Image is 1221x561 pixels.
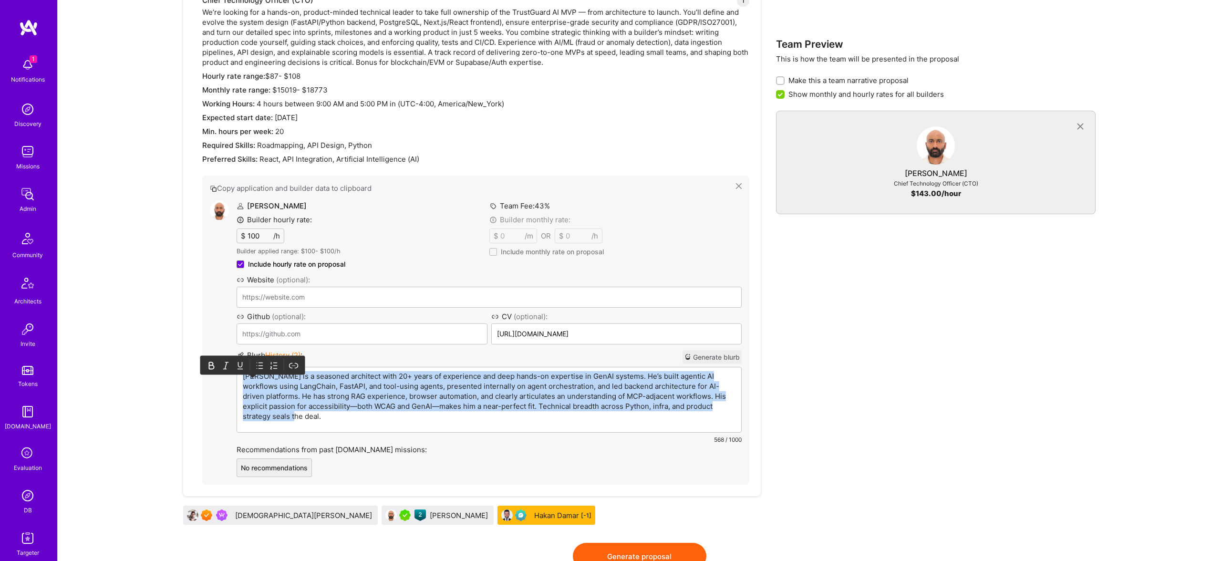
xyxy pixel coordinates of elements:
div: Admin [20,204,36,214]
div: 20 [202,126,749,136]
img: Been on Mission [216,509,228,521]
i: icon SelectionTeam [19,445,37,463]
span: Include hourly rate on proposal [248,260,345,269]
h3: Team Preview [776,38,1095,50]
span: Min. hours per week: [202,127,273,136]
img: discovery [18,100,37,119]
label: Blurb : [237,350,302,364]
div: 568 / 1000 [237,435,742,445]
img: User Avatar [917,126,955,165]
span: $ [241,231,246,241]
img: admin teamwork [18,185,37,204]
p: [PERSON_NAME] is a seasoned architect with 20+ years of experience and deep hands-on expertise in... [243,371,735,421]
img: Admin Search [18,486,37,505]
div: $ 15019 - $ 18773 [202,85,749,95]
div: Roadmapping, API Design, Python [202,140,749,150]
span: Required Skills: [202,141,255,150]
button: Generate blurb [683,350,742,364]
label: Team Fee: 43 % [489,201,550,211]
img: User Avatar [210,201,229,220]
label: Builder hourly rate: [237,215,312,225]
div: Missions [16,161,40,171]
label: Builder monthly rate: [489,215,570,225]
img: User Avatar [501,509,513,521]
img: User Avatar [187,509,198,521]
div: 4 hours between in (UTC -4:00 , America/New_York ) [202,99,749,109]
input: XX [246,229,273,243]
span: $ [559,231,564,241]
img: Exceptional A.Teamer [201,509,212,521]
div: React, API Integration, Artificial Intelligence (AI) [202,154,749,164]
div: DB [24,505,32,515]
div: Chief Technology Officer (CTO) [894,178,978,188]
input: https://website.com [237,287,742,308]
div: [DOMAIN_NAME] [5,421,51,431]
div: Discovery [14,119,41,129]
div: Targeter [17,548,39,558]
span: /h [591,231,598,241]
div: Invite [21,339,35,349]
span: Show monthly and hourly rates for all builders [788,89,944,99]
div: Evaluation [14,463,42,473]
label: Website [237,275,742,285]
img: Skill Targeter [18,529,37,548]
span: Preferred Skills: [202,155,258,164]
img: Community [16,227,39,250]
sup: [-1] [581,510,591,520]
span: Monthly rate range: [202,85,272,94]
a: User Avatar [917,126,955,168]
input: https://github.com [237,323,487,344]
i: icon Copy [210,185,217,192]
div: $ 143.00 /hour [911,188,961,198]
input: XX [498,229,525,243]
img: logo [19,19,38,36]
span: History ( 2 ) [265,351,300,360]
button: No recommendations [237,458,312,477]
span: (optional): [272,312,306,321]
div: Tokens [18,379,38,389]
i: icon CloseGray [1075,121,1086,132]
label: [PERSON_NAME] [237,201,307,210]
div: [DATE] [202,113,749,123]
img: A.Teamer in Residence [399,509,411,521]
div: OR [541,231,551,241]
label: Recommendations from past [DOMAIN_NAME] missions: [237,445,742,455]
div: $ 87 - $ 108 [202,71,749,81]
img: teamwork [18,142,37,161]
img: User Avatar [385,509,397,521]
label: Github [237,312,487,322]
span: /m [525,231,533,241]
div: [PERSON_NAME] [905,168,967,178]
p: Builder applied range: $ 100 - $ 100 /h [237,247,345,256]
div: [PERSON_NAME] [430,510,490,520]
img: bell [18,55,37,74]
img: Architects [16,273,39,296]
span: (optional): [276,275,310,284]
div: Hakan Damar [534,510,591,520]
input: XX [564,229,591,243]
button: Copy application and builder data to clipboard [210,183,736,193]
span: /h [273,231,280,241]
span: 1 [30,55,37,63]
img: Invite [18,320,37,339]
i: icon Close [736,183,742,189]
span: 9:00 AM and 5:00 PM [316,99,390,108]
img: tokens [22,366,33,375]
img: guide book [18,402,37,421]
p: This is how the team will be presented in the proposal [776,54,1095,64]
span: (optional): [514,312,548,321]
span: Include monthly rate on proposal [501,247,604,257]
i: icon CrystalBall [684,353,691,360]
div: Community [12,250,43,260]
span: Hourly rate range: [202,72,265,81]
div: Notifications [11,74,45,84]
div: Architects [14,296,41,306]
img: Evaluation Call Pending [515,509,527,521]
div: [DEMOGRAPHIC_DATA][PERSON_NAME] [235,510,374,520]
span: $ [494,231,498,241]
span: Make this a team narrative proposal [788,75,909,85]
span: Working Hours: [202,99,255,108]
label: CV [491,312,742,322]
span: Expected start date: [202,113,273,122]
